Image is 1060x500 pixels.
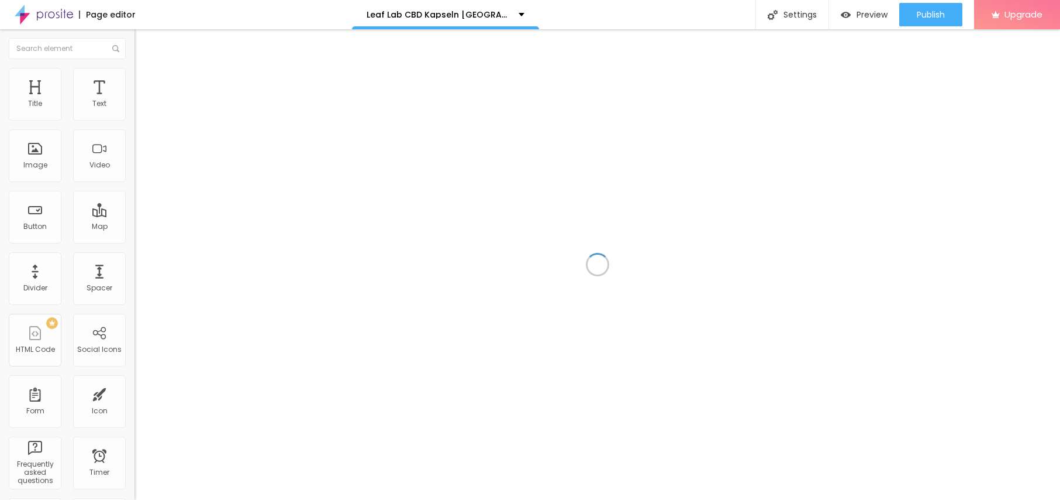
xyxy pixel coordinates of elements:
[77,345,122,354] div: Social Icons
[12,460,58,485] div: Frequently asked questions
[23,161,47,169] div: Image
[16,345,55,354] div: HTML Code
[92,407,108,415] div: Icon
[841,10,851,20] img: view-1.svg
[89,161,110,169] div: Video
[79,11,136,19] div: Page editor
[1004,9,1042,19] span: Upgrade
[92,222,108,231] div: Map
[112,45,119,52] img: Icone
[917,10,945,19] span: Publish
[26,407,44,415] div: Form
[768,10,778,20] img: Icone
[9,38,126,59] input: Search element
[829,3,899,26] button: Preview
[367,11,510,19] p: Leaf Lab CBD Kapseln [GEOGRAPHIC_DATA] & [GEOGRAPHIC_DATA]
[89,468,109,477] div: Timer
[28,100,42,108] div: Title
[899,3,962,26] button: Publish
[857,10,888,19] span: Preview
[23,284,47,292] div: Divider
[23,222,47,231] div: Button
[87,284,112,292] div: Spacer
[92,100,106,108] div: Text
